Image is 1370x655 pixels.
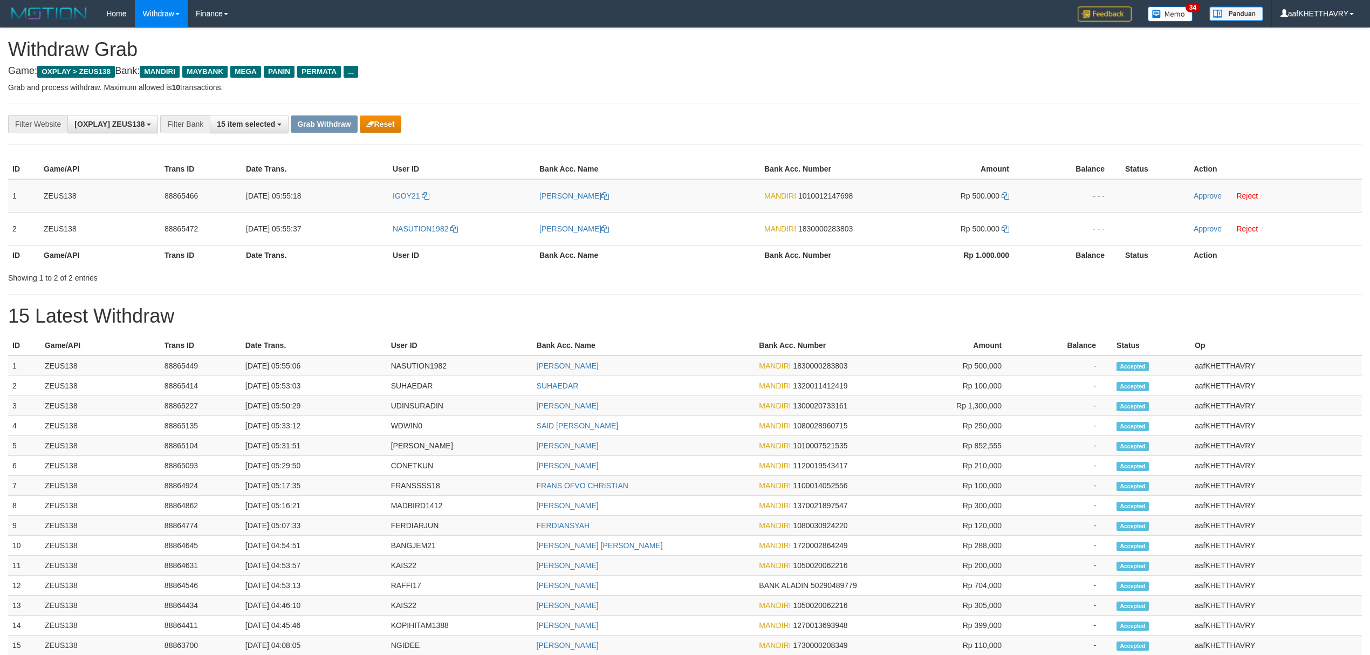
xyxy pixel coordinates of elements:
div: Showing 1 to 2 of 2 entries [8,268,563,283]
td: [DATE] 05:17:35 [241,476,387,496]
div: Filter Bank [160,115,210,133]
td: Rp 100,000 [875,376,1018,396]
td: 88864411 [160,616,241,636]
span: MANDIRI [759,461,791,470]
td: - [1018,596,1112,616]
a: [PERSON_NAME] [537,581,599,590]
span: MANDIRI [759,621,791,630]
td: ZEUS138 [40,556,160,576]
td: aafKHETTHAVRY [1190,356,1362,376]
a: [PERSON_NAME] [537,641,599,650]
span: BANK ALADIN [759,581,809,590]
a: [PERSON_NAME] [PERSON_NAME] [537,541,663,550]
button: 15 item selected [210,115,289,133]
span: Accepted [1116,562,1149,571]
td: - [1018,576,1112,596]
td: - - - [1025,179,1121,213]
td: FRANSSSS18 [387,476,532,496]
td: Rp 288,000 [875,536,1018,556]
td: ZEUS138 [40,376,160,396]
td: [DATE] 05:33:12 [241,416,387,436]
span: MANDIRI [759,441,791,450]
span: MANDIRI [759,501,791,510]
td: 88864546 [160,576,241,596]
span: Accepted [1116,622,1149,631]
span: MANDIRI [764,224,796,233]
th: Trans ID [160,245,242,265]
td: ZEUS138 [40,416,160,436]
p: Grab and process withdraw. Maximum allowed is transactions. [8,82,1362,93]
a: SAID [PERSON_NAME] [537,421,619,430]
td: 3 [8,396,40,416]
span: MEGA [230,66,261,78]
span: Accepted [1116,362,1149,371]
td: - [1018,356,1112,376]
th: Rp 1.000.000 [882,245,1025,265]
td: ZEUS138 [40,436,160,456]
th: Date Trans. [242,159,388,179]
a: Copy 500000 to clipboard [1002,224,1009,233]
span: MANDIRI [759,481,791,490]
td: aafKHETTHAVRY [1190,396,1362,416]
td: [DATE] 04:53:57 [241,556,387,576]
span: Copy 1050020062216 to clipboard [793,561,847,570]
td: - [1018,516,1112,536]
td: [DATE] 05:07:33 [241,516,387,536]
span: [OXPLAY] ZEUS138 [74,120,145,128]
a: [PERSON_NAME] [537,601,599,610]
td: 1 [8,179,39,213]
td: ZEUS138 [40,396,160,416]
td: Rp 305,000 [875,596,1018,616]
td: ZEUS138 [40,576,160,596]
button: Grab Withdraw [291,115,357,133]
td: aafKHETTHAVRY [1190,516,1362,536]
th: Bank Acc. Name [535,245,760,265]
span: PANIN [264,66,294,78]
td: 4 [8,416,40,436]
td: aafKHETTHAVRY [1190,436,1362,456]
td: aafKHETTHAVRY [1190,376,1362,396]
td: KAIS22 [387,556,532,576]
span: MANDIRI [759,521,791,530]
td: [DATE] 05:29:50 [241,456,387,476]
td: 2 [8,376,40,396]
a: [PERSON_NAME] [539,224,609,233]
td: RAFFI17 [387,576,532,596]
td: ZEUS138 [39,179,160,213]
td: aafKHETTHAVRY [1190,496,1362,516]
td: - - - [1025,212,1121,245]
td: aafKHETTHAVRY [1190,536,1362,556]
td: aafKHETTHAVRY [1190,556,1362,576]
td: - [1018,556,1112,576]
span: OXPLAY > ZEUS138 [37,66,115,78]
a: Approve [1194,224,1222,233]
th: Trans ID [160,336,241,356]
td: aafKHETTHAVRY [1190,456,1362,476]
span: 88865466 [165,192,198,200]
td: ZEUS138 [40,596,160,616]
td: KAIS22 [387,596,532,616]
a: Copy 500000 to clipboard [1002,192,1009,200]
td: [DATE] 05:55:06 [241,356,387,376]
td: - [1018,496,1112,516]
td: ZEUS138 [40,536,160,556]
th: User ID [387,336,532,356]
th: Trans ID [160,159,242,179]
td: - [1018,376,1112,396]
td: 13 [8,596,40,616]
span: Rp 500.000 [961,192,999,200]
span: MANDIRI [759,541,791,550]
th: Op [1190,336,1362,356]
td: 88865104 [160,436,241,456]
td: 7 [8,476,40,496]
td: - [1018,436,1112,456]
a: FRANS OFVO CHRISTIAN [537,481,628,490]
h1: Withdraw Grab [8,39,1362,60]
span: Accepted [1116,642,1149,651]
a: Reject [1236,192,1258,200]
td: [DATE] 04:54:51 [241,536,387,556]
span: 15 item selected [217,120,275,128]
span: Copy 1720002864249 to clipboard [793,541,847,550]
th: Game/API [39,245,160,265]
td: Rp 100,000 [875,476,1018,496]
